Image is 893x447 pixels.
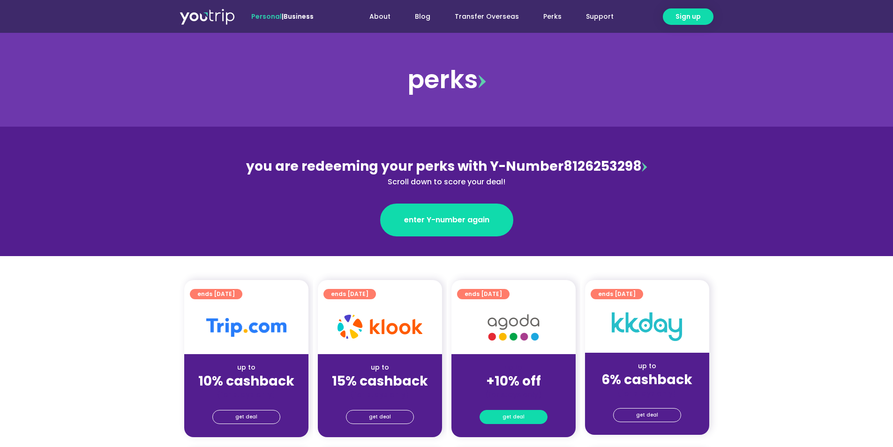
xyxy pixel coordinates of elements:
span: Personal [251,12,282,21]
span: ends [DATE] [197,289,235,299]
div: up to [325,363,435,372]
a: enter Y-number again [380,204,513,236]
a: Perks [531,8,574,25]
div: (for stays only) [192,390,301,400]
span: get deal [503,410,525,424]
strong: 6% cashback [601,371,692,389]
a: About [357,8,403,25]
a: ends [DATE] [457,289,510,299]
div: Scroll down to score your deal! [243,176,650,188]
div: up to [192,363,301,372]
span: | [251,12,314,21]
div: (for stays only) [593,388,702,398]
div: up to [593,361,702,371]
a: get deal [480,410,548,424]
a: get deal [613,408,681,422]
span: get deal [636,409,658,422]
div: (for stays only) [325,390,435,400]
span: ends [DATE] [465,289,502,299]
span: Sign up [675,12,701,22]
a: Blog [403,8,443,25]
div: 8126253298 [243,157,650,188]
a: ends [DATE] [323,289,376,299]
nav: Menu [339,8,626,25]
a: get deal [212,410,280,424]
div: (for stays only) [459,390,568,400]
span: enter Y-number again [404,214,489,226]
span: ends [DATE] [331,289,368,299]
a: Business [284,12,314,21]
span: you are redeeming your perks with Y-Number [246,157,563,175]
a: ends [DATE] [190,289,242,299]
a: Transfer Overseas [443,8,531,25]
a: get deal [346,410,414,424]
span: up to [505,363,522,372]
a: ends [DATE] [591,289,643,299]
a: Sign up [663,8,713,25]
a: Support [574,8,626,25]
span: ends [DATE] [598,289,636,299]
strong: 10% cashback [198,372,294,390]
span: get deal [369,410,391,424]
span: get deal [235,410,257,424]
strong: 15% cashback [332,372,428,390]
strong: +10% off [486,372,541,390]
